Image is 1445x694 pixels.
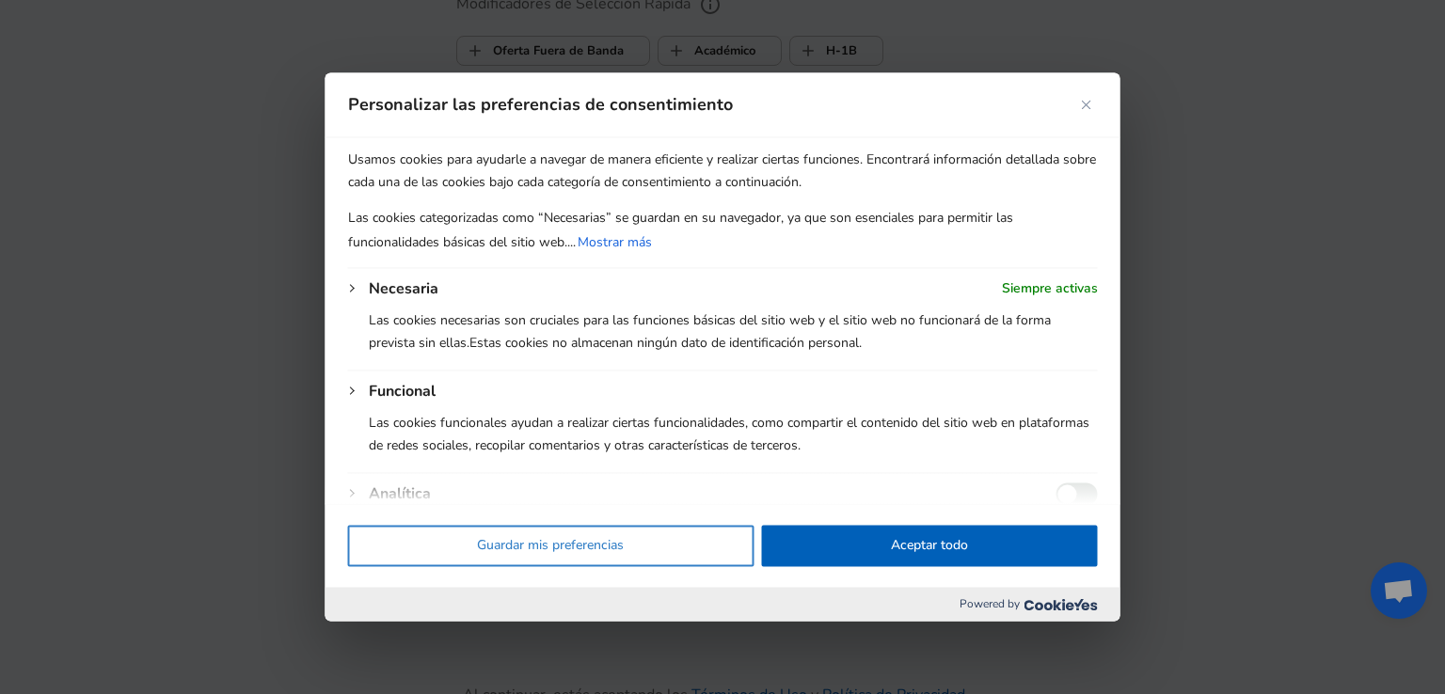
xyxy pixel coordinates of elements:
[761,526,1098,567] button: Aceptar todo
[348,93,733,116] span: Personalizar las preferencias de consentimiento
[369,309,1098,355] p: Las cookies necesarias son cruciales para las funciones básicas del sitio web y el sitio web no f...
[369,380,436,402] button: Funcional
[1075,93,1098,116] button: Cerca
[369,412,1098,457] p: Las cookies funcionales ayudan a realizar ciertas funcionalidades, como compartir el contenido de...
[576,229,654,256] button: Mostrar más
[369,277,438,300] button: Necesaria
[326,588,1120,622] div: Powered by
[1002,277,1098,300] span: Siempre activas
[348,207,1098,256] p: Las cookies categorizadas como “Necesarias” se guardan en su navegador, ya que son esenciales par...
[1024,598,1098,610] img: Cookieyes logo
[348,526,754,567] button: Guardar mis preferencias
[348,149,1098,194] p: Usamos cookies para ayudarle a navegar de manera eficiente y realizar ciertas funciones. Encontra...
[326,72,1120,621] div: Personalizar las preferencias de consentimiento
[1082,100,1091,109] img: Close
